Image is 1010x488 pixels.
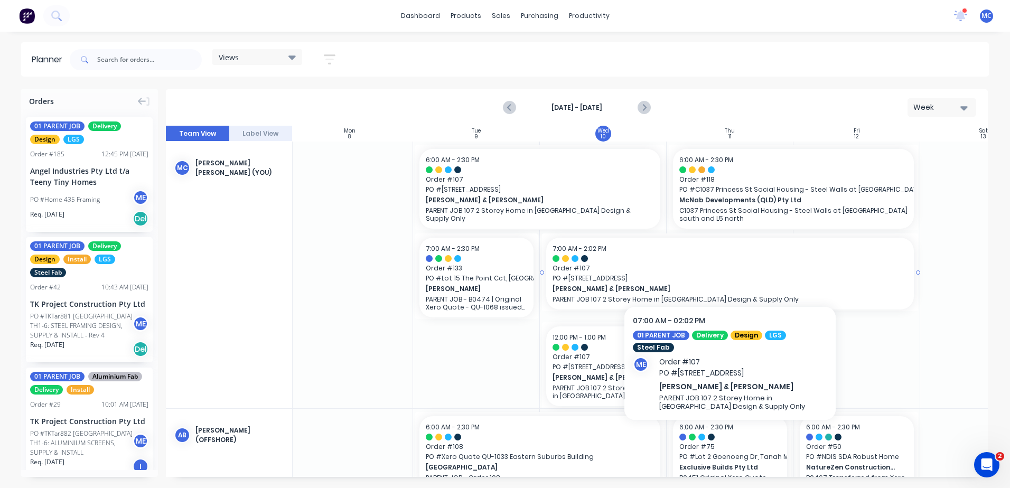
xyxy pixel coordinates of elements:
span: Order # 118 [679,175,908,184]
span: 12:00 PM - 1:00 PM [553,333,606,342]
span: Order # 50 [806,442,908,452]
div: PO #TKTar881 [GEOGRAPHIC_DATA] TH1-6: STEEL FRAMING DESIGN, SUPPLY & INSTALL - Rev 4 [30,312,136,340]
div: PO #Home 435 Framing [30,195,100,204]
div: 13 [981,134,986,139]
div: ME [133,190,148,205]
div: 12 [854,134,859,139]
span: Delivery [88,121,121,131]
div: 12:45 PM [DATE] [101,149,148,159]
span: 6:00 AM - 2:30 PM [679,423,733,431]
span: PO # Xero Quote QU-1033 Eastern Suburbs Building [426,452,654,462]
span: 7:00 AM - 2:30 PM [426,244,480,253]
div: 8 [348,134,351,139]
span: PO # NDIS SDA Robust Home [806,452,908,462]
span: PO # [STREET_ADDRESS] [426,185,654,194]
div: purchasing [516,8,564,24]
span: Install [67,385,94,395]
span: LGS [95,255,115,264]
span: Design [30,135,60,144]
span: Order # 75 [679,442,781,452]
p: C1037 Princess St Social Housing - Steel Walls at [GEOGRAPHIC_DATA] south and L5 north [679,207,908,222]
span: Orders [29,96,54,107]
div: 10 [601,134,606,139]
span: Order # 108 [426,442,654,452]
div: Order # 42 [30,283,61,292]
span: NatureZen Constructions QLD Pty Ltd [806,463,897,472]
span: PO # Lot 15 The Point Cct, [GEOGRAPHIC_DATA] [426,274,527,283]
div: TK Project Construction Pty Ltd [30,298,148,309]
div: productivity [564,8,615,24]
span: 01 PARENT JOB [30,372,85,381]
span: [PERSON_NAME] & [PERSON_NAME] [426,195,631,205]
span: Views [219,52,239,63]
div: Order # 29 [30,400,61,409]
a: dashboard [396,8,445,24]
span: MC [981,11,992,21]
div: Sat [979,128,988,134]
div: ME [133,316,148,332]
span: Steel Fab [30,268,66,277]
span: 6:00 AM - 2:30 PM [426,423,480,431]
div: Week [913,102,962,113]
input: Search for orders... [97,49,202,70]
span: PO # Lot 2 Goenoeng Dr, Tanah Merah - Steel Framing [679,452,781,462]
button: Label View [229,126,293,142]
span: [PERSON_NAME] [426,284,517,294]
div: Fri [854,128,860,134]
div: products [445,8,487,24]
span: PO # Sundowner Residence, Mermaid Waters - STEEL FRAMING SOLUTIONS - Rev 3 [679,362,781,372]
button: Team View [166,126,229,142]
span: [GEOGRAPHIC_DATA] [426,463,631,472]
p: PARENT JOB - Order 108 [426,474,654,482]
span: Order # 107 [553,264,908,273]
span: 6:00 AM - 2:30 PM [806,423,860,431]
span: 01 PARENT JOB [30,241,85,251]
span: LGS [63,135,84,144]
div: Order # 185 [30,149,64,159]
img: Factory [19,8,35,24]
p: Transferred from Xero Quote QU-1066 [679,384,781,400]
span: Req. [DATE] [30,210,64,219]
div: Thu [725,128,735,134]
span: McNab Developments (QLD) Pty Ltd [679,195,885,205]
div: Mon [344,128,356,134]
span: PO # [STREET_ADDRESS] [553,274,908,283]
span: Tazmen (Aust) Pty Ltd [679,373,771,382]
span: [PERSON_NAME] & [PERSON_NAME] [553,284,872,294]
strong: [DATE] - [DATE] [524,103,630,112]
button: Week [908,98,976,117]
span: Order # 133 [426,264,527,273]
span: Order # 31 [679,352,781,362]
div: Tue [472,128,481,134]
span: Delivery [88,241,121,251]
div: Del [133,211,148,227]
span: Req. [DATE] [30,457,64,467]
p: PARENT JOB 107 2 Storey Home in [GEOGRAPHIC_DATA] Design & Supply Only [553,295,908,303]
span: 6:00 AM - 2:30 PM [426,155,480,164]
div: TK Project Construction Pty Ltd [30,416,148,427]
div: sales [487,8,516,24]
span: 6:00 AM - 2:30 PM [679,155,733,164]
div: Wed [597,128,609,134]
div: [PERSON_NAME] (OFFSHORE) [195,426,284,445]
span: PO # C1037 Princess St Social Housing - Steel Walls at [GEOGRAPHIC_DATA] south and L5 north [679,185,908,194]
p: PARENT JOB - B0474 | Original Xero Quote - QU-1068 issued [DATE] [426,295,527,311]
span: [PERSON_NAME] & [PERSON_NAME] [553,373,644,382]
span: Aluminium Fab [88,372,142,381]
span: 01 PARENT JOB [30,121,85,131]
p: PARENT JOB 107 2 Storey Home in [GEOGRAPHIC_DATA] Design & Supply Only [553,384,654,400]
div: AB [174,427,190,443]
div: MC [174,160,190,176]
span: Delivery [30,385,63,395]
span: Req. [DATE] [30,340,64,350]
span: Order # 107 [553,352,654,362]
span: Order # 107 [426,175,654,184]
div: 10:01 AM [DATE] [101,400,148,409]
span: Exclusive Builds Pty Ltd [679,463,771,472]
span: 7:00 AM - 10:00 AM [679,333,737,342]
div: [PERSON_NAME] [PERSON_NAME] (You) [195,158,284,177]
p: PARENT JOB 107 2 Storey Home in [GEOGRAPHIC_DATA] Design & Supply Only [426,207,654,222]
div: I [133,458,148,474]
div: PO #TKTar882 [GEOGRAPHIC_DATA] TH1-6: ALUMINIUM SCREENS, SUPPLY & INSTALL [30,429,136,457]
iframe: Intercom live chat [974,452,999,477]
